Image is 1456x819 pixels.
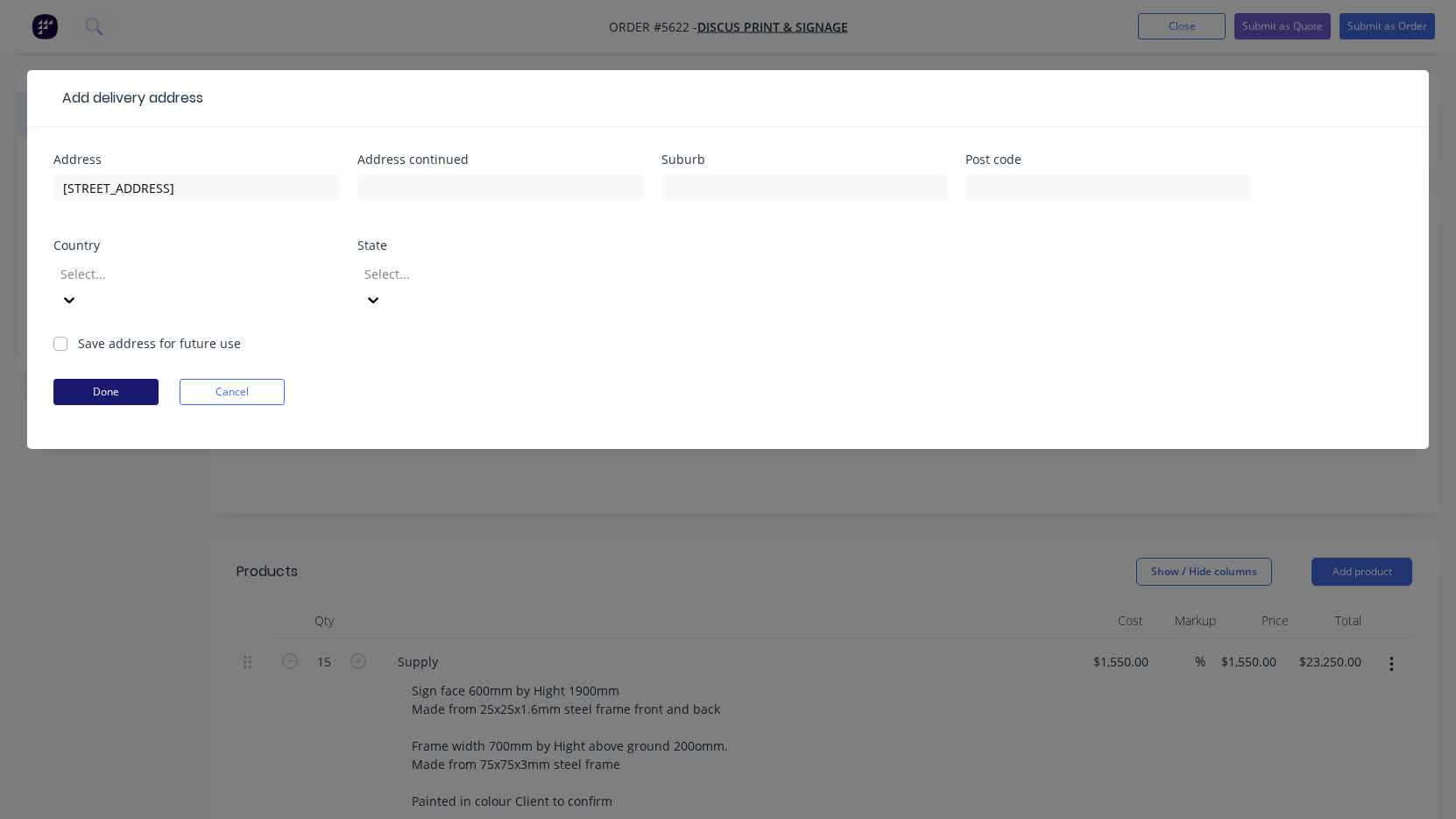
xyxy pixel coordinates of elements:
div: Country [53,239,340,252]
button: Cancel [180,379,285,405]
div: Address [53,153,340,166]
label: Save address for future use [78,334,241,353]
div: Add delivery address [53,88,203,109]
div: Post code [965,153,1252,166]
div: Suburb [661,153,948,166]
button: Done [53,379,159,405]
div: State [357,239,644,252]
div: Address continued [357,153,644,166]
